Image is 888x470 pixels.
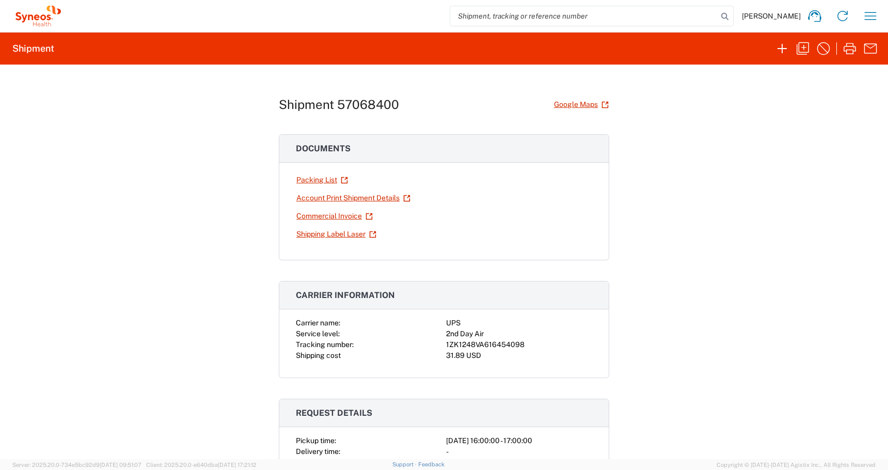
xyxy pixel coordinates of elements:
input: Shipment, tracking or reference number [450,6,718,26]
div: - [446,446,592,457]
a: Google Maps [553,96,609,114]
span: Client: 2025.20.0-e640dba [146,462,257,468]
span: [DATE] 17:21:12 [218,462,257,468]
div: 1ZK1248VA616454098 [446,339,592,350]
a: Shipping Label Laser [296,225,377,243]
span: Documents [296,144,351,153]
span: Carrier information [296,290,395,300]
span: Carrier name: [296,319,340,327]
div: 31.89 USD [446,350,592,361]
div: 4510 [446,457,592,468]
div: UPS [446,318,592,328]
span: Service level: [296,330,340,338]
span: Server: 2025.20.0-734e5bc92d9 [12,462,141,468]
span: Delivery time: [296,447,340,456]
a: Commercial Invoice [296,207,373,225]
span: Pickup time: [296,436,336,445]
h2: Shipment [12,42,54,55]
span: Tracking number: [296,340,354,349]
div: [DATE] 16:00:00 - 17:00:00 [446,435,592,446]
span: Shipping cost [296,351,341,359]
span: Copyright © [DATE]-[DATE] Agistix Inc., All Rights Reserved [717,460,876,469]
span: Request details [296,408,372,418]
a: Feedback [418,461,445,467]
a: Account Print Shipment Details [296,189,411,207]
a: Packing List [296,171,348,189]
h1: Shipment 57068400 [279,97,399,112]
span: Cost center [296,458,335,466]
span: [PERSON_NAME] [742,11,801,21]
span: [DATE] 09:51:07 [100,462,141,468]
a: Support [392,461,418,467]
div: 2nd Day Air [446,328,592,339]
